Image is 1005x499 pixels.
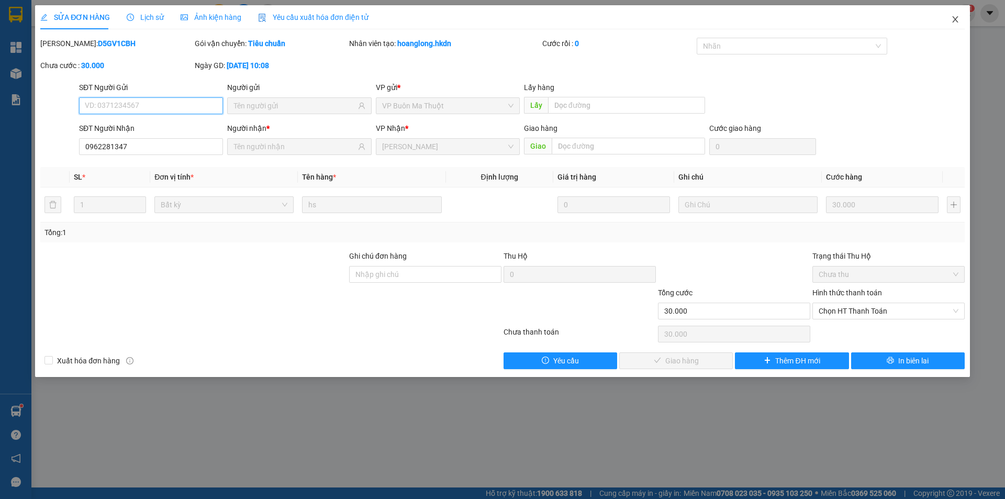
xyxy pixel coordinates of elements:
div: VP gửi [376,82,520,93]
div: Trạng thái Thu Hộ [812,250,965,262]
span: SL [74,173,82,181]
label: Hình thức thanh toán [812,289,882,297]
img: icon [258,14,266,22]
label: Cước giao hàng [709,124,761,132]
input: Cước giao hàng [709,138,816,155]
div: Người gửi [227,82,371,93]
span: Ảnh kiện hàng [181,13,241,21]
span: printer [887,357,894,365]
span: close [951,15,959,24]
span: VP Nhận [376,124,405,132]
span: Lấy [524,97,548,114]
span: Cước hàng [826,173,862,181]
span: Giao hàng [524,124,557,132]
span: Chưa thu [819,267,958,282]
b: Tiêu chuẩn [248,39,285,48]
span: Định lượng [481,173,518,181]
span: Đơn vị tính [154,173,194,181]
button: delete [44,196,61,213]
input: Tên người gửi [233,100,355,112]
b: 0 [575,39,579,48]
span: user [358,143,365,150]
span: Thêm ĐH mới [775,355,820,367]
div: SĐT Người Nhận [79,123,223,134]
span: Giao [524,138,552,154]
div: Người nhận [227,123,371,134]
input: Dọc đường [552,138,705,154]
span: Thu Hộ [504,252,528,260]
div: [PERSON_NAME]: [40,38,193,49]
input: 0 [826,196,939,213]
div: Tổng: 1 [44,227,388,238]
span: Lịch sử [127,13,164,21]
span: Tổng cước [658,289,693,297]
span: SỬA ĐƠN HÀNG [40,13,110,21]
span: Bất kỳ [161,197,287,213]
div: SĐT Người Gửi [79,82,223,93]
span: clock-circle [127,14,134,21]
span: Giá trị hàng [557,173,596,181]
span: Gia Nghĩa [382,139,513,154]
input: Ghi chú đơn hàng [349,266,501,283]
b: hoanglong.hkdn [397,39,451,48]
div: Nhân viên tạo: [349,38,540,49]
th: Ghi chú [674,167,822,187]
span: user [358,102,365,109]
span: Tên hàng [302,173,336,181]
button: checkGiao hàng [619,352,733,369]
span: Yêu cầu [553,355,579,367]
span: Yêu cầu xuất hóa đơn điện tử [258,13,368,21]
input: VD: Bàn, Ghế [302,196,441,213]
div: Cước rồi : [542,38,695,49]
input: Ghi Chú [678,196,818,213]
span: picture [181,14,188,21]
span: Chọn HT Thanh Toán [819,303,958,319]
div: Chưa thanh toán [502,326,657,345]
input: Dọc đường [548,97,705,114]
span: info-circle [126,357,133,364]
span: Lấy hàng [524,83,554,92]
button: plusThêm ĐH mới [735,352,848,369]
span: Xuất hóa đơn hàng [53,355,124,367]
input: Tên người nhận [233,141,355,152]
button: Close [941,5,970,35]
b: D5GV1CBH [98,39,136,48]
span: plus [764,357,771,365]
button: printerIn biên lai [851,352,965,369]
b: 30.000 [81,61,104,70]
button: plus [947,196,961,213]
div: Gói vận chuyển: [195,38,347,49]
span: In biên lai [898,355,929,367]
input: 0 [557,196,670,213]
span: edit [40,14,48,21]
b: [DATE] 10:08 [227,61,269,70]
label: Ghi chú đơn hàng [349,252,407,260]
button: exclamation-circleYêu cầu [504,352,617,369]
div: Ngày GD: [195,60,347,71]
div: Chưa cước : [40,60,193,71]
span: VP Buôn Ma Thuột [382,98,513,114]
span: exclamation-circle [542,357,549,365]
